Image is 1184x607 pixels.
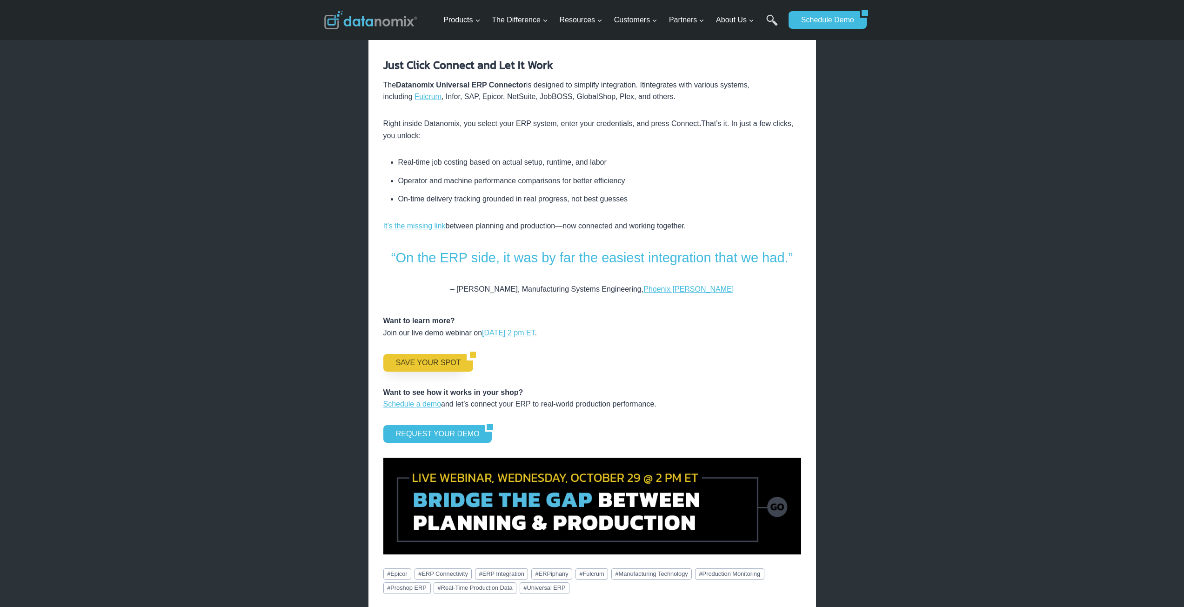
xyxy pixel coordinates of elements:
[383,317,455,325] strong: Want to learn more?
[789,11,860,29] a: Schedule Demo
[669,14,704,26] span: Partners
[699,120,701,127] strong: .
[398,172,801,190] li: Operator and machine performance comparisons for better efficiency
[766,14,778,35] a: Search
[383,220,801,232] p: between planning and production—now connected and working together.
[383,79,801,103] p: The is designed to simplify integration. It , Infor, SAP, Epicor, NetSuite, JobBOSS, GlobalShop, ...
[383,425,486,443] a: REQUEST YOUR DEMO
[415,93,441,100] a: Fulcrum
[383,57,553,73] strong: Just Click Connect and Let It Work
[643,285,734,293] a: Phoenix [PERSON_NAME]
[482,329,535,337] a: [DATE] 2 pm ET
[560,14,602,26] span: Resources
[440,5,784,35] nav: Primary Navigation
[383,388,523,396] strong: Want to see how it works in your shop?
[383,283,801,295] p: – [PERSON_NAME], Manufacturing Systems Engineering,
[398,156,801,172] li: Real-time job costing based on actual setup, runtime, and labor
[443,14,480,26] span: Products
[492,14,548,26] span: The Difference
[324,11,417,29] img: Datanomix
[398,190,801,205] li: On-time delivery tracking grounded in real progress, not best guesses
[383,247,801,268] p: “On the ERP side, it was by far the easiest integration that we had.”
[383,118,801,141] p: Right inside Datanomix, you select your ERP system, enter your credentials, and press Connect Tha...
[383,400,441,408] a: Schedule a demo
[383,310,801,339] p: Join our live demo webinar on .
[383,222,446,230] a: It’s the missing link
[383,387,801,410] p: and let’s connect your ERP to real-world production performance.
[716,14,754,26] span: About Us
[614,14,657,26] span: Customers
[383,354,467,372] a: SAVE YOUR SPOT
[396,81,526,89] strong: Datanomix Universal ERP Connector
